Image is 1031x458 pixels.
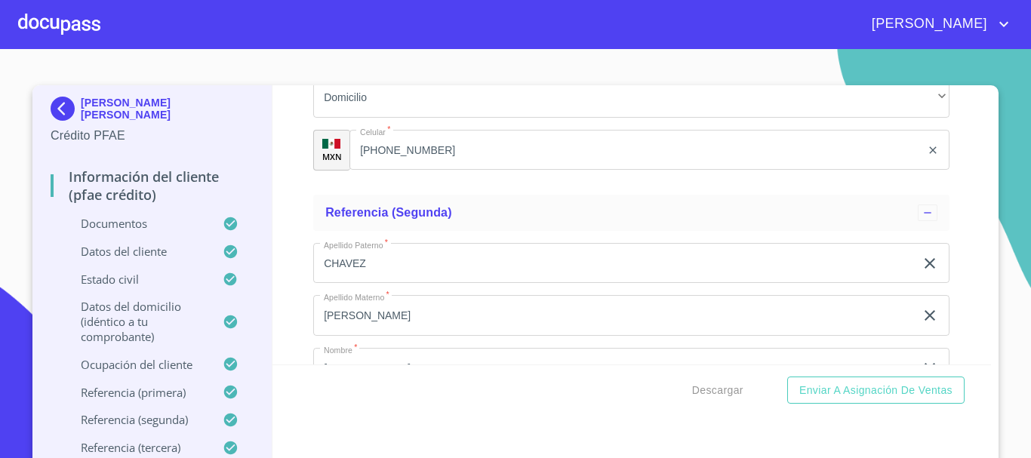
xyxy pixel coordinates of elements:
p: Referencia (tercera) [51,440,223,455]
div: [PERSON_NAME] [PERSON_NAME] [51,97,254,127]
p: Datos del domicilio (idéntico a tu comprobante) [51,299,223,344]
div: Referencia (segunda) [313,195,949,231]
p: Crédito PFAE [51,127,254,145]
button: Enviar a Asignación de Ventas [787,377,965,404]
img: Docupass spot blue [51,97,81,121]
p: Documentos [51,216,223,231]
span: Referencia (segunda) [325,206,452,219]
button: clear input [927,144,939,156]
p: MXN [322,151,342,162]
span: Enviar a Asignación de Ventas [799,381,953,400]
p: Estado Civil [51,272,223,287]
button: account of current user [860,12,1013,36]
div: Domicilio [313,77,949,118]
p: [PERSON_NAME] [PERSON_NAME] [81,97,254,121]
button: clear input [921,359,939,377]
p: Datos del cliente [51,244,223,259]
span: [PERSON_NAME] [860,12,995,36]
p: Referencia (primera) [51,385,223,400]
button: clear input [921,254,939,272]
span: Descargar [692,381,743,400]
p: Referencia (segunda) [51,412,223,427]
button: clear input [921,306,939,324]
p: Información del cliente (PFAE crédito) [51,168,254,204]
img: R93DlvwvvjP9fbrDwZeCRYBHk45OWMq+AAOlFVsxT89f82nwPLnD58IP7+ANJEaWYhP0Tx8kkA0WlQMPQsAAgwAOmBj20AXj6... [322,139,340,149]
p: Ocupación del Cliente [51,357,223,372]
button: Descargar [686,377,749,404]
